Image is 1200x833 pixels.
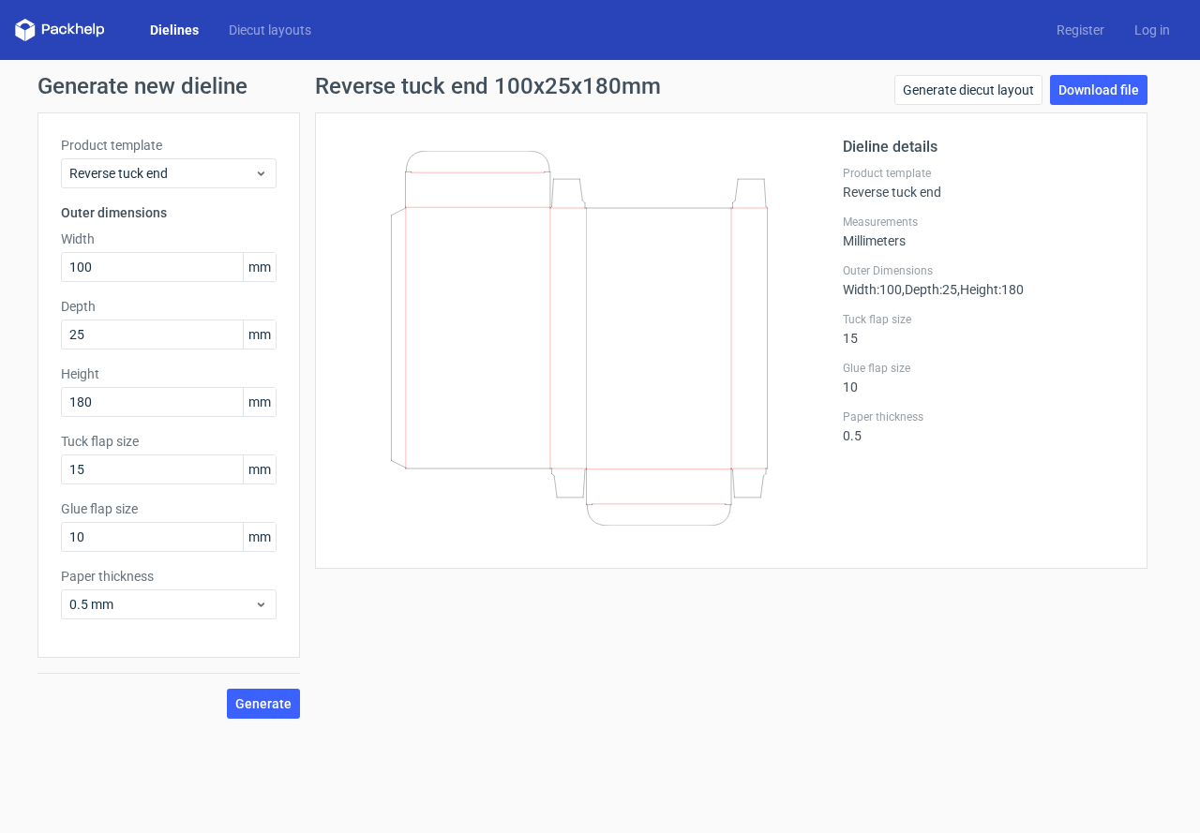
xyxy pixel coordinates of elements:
[843,409,1124,443] div: 0.5
[843,409,1124,424] label: Paper thickness
[1119,21,1185,39] a: Log in
[61,432,277,451] label: Tuck flap size
[61,499,277,518] label: Glue flap size
[61,364,277,383] label: Height
[214,21,326,39] a: Diecut layouts
[843,263,1124,278] label: Outer Dimensions
[843,166,1124,200] div: Reverse tuck end
[37,75,1162,97] h1: Generate new dieline
[843,312,1124,346] div: 15
[235,697,292,710] span: Generate
[843,215,1124,230] label: Measurements
[61,297,277,316] label: Depth
[894,75,1042,105] a: Generate diecut layout
[1050,75,1147,105] a: Download file
[1042,21,1119,39] a: Register
[135,21,214,39] a: Dielines
[243,253,276,281] span: mm
[61,230,277,248] label: Width
[843,361,1124,394] div: 10
[902,282,957,297] span: , Depth : 25
[843,312,1124,327] label: Tuck flap size
[243,320,276,349] span: mm
[957,282,1024,297] span: , Height : 180
[843,215,1124,248] div: Millimeters
[243,388,276,416] span: mm
[69,164,254,183] span: Reverse tuck end
[243,523,276,551] span: mm
[69,595,254,614] span: 0.5 mm
[843,136,1124,158] h2: Dieline details
[843,361,1124,376] label: Glue flap size
[843,166,1124,181] label: Product template
[61,567,277,586] label: Paper thickness
[61,136,277,155] label: Product template
[227,689,300,719] button: Generate
[843,282,902,297] span: Width : 100
[61,203,277,222] h3: Outer dimensions
[243,455,276,483] span: mm
[315,75,661,97] h1: Reverse tuck end 100x25x180mm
